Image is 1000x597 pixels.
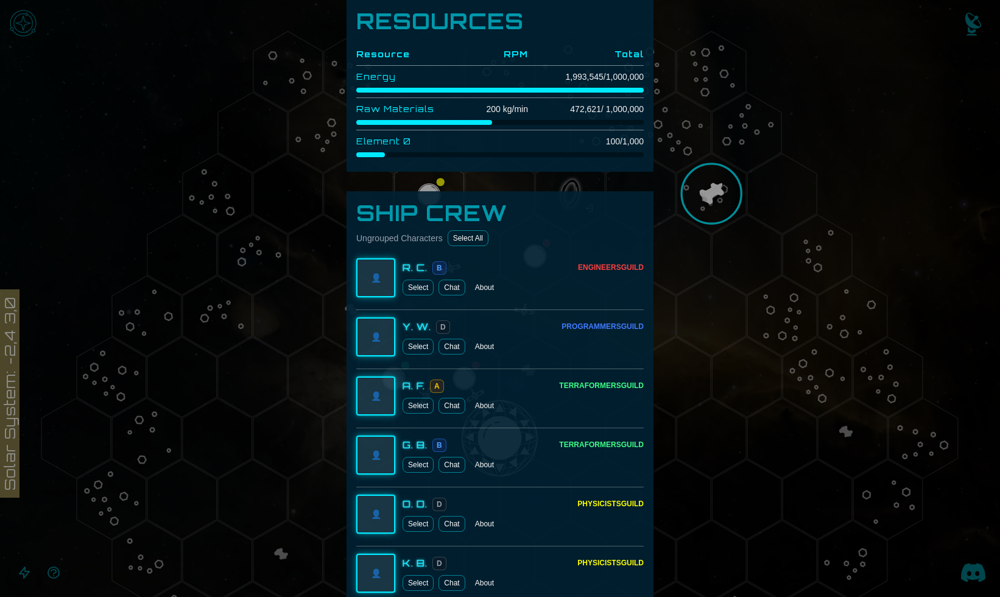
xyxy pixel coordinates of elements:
button: Select All [448,230,488,246]
a: Chat [438,339,465,355]
div: Physicists Guild [577,499,644,509]
button: About [470,457,499,473]
th: Resource [356,43,462,66]
button: Select [403,516,434,532]
button: About [470,280,499,295]
div: O. D. [403,496,428,511]
td: 1,993,545 / 1,000,000 [528,66,644,88]
span: 👤 [371,449,381,461]
button: Select [403,398,434,414]
button: Select [403,280,434,295]
td: 100 / 1,000 [528,130,644,153]
div: Y. W. [403,319,431,334]
h1: Resources [356,9,644,34]
span: 👤 [371,272,381,284]
th: Total [528,43,644,66]
a: Chat [438,398,465,414]
a: Chat [438,575,465,591]
span: 👤 [371,508,381,520]
button: Select [403,339,434,355]
div: A. F. [403,378,425,393]
button: About [470,339,499,355]
span: 👤 [371,390,381,402]
td: Energy [356,66,462,88]
span: D [432,557,446,570]
button: Select [403,575,434,591]
span: D [436,320,450,334]
div: Programmers Guild [562,322,644,331]
span: 👤 [371,331,381,343]
a: Chat [438,280,465,295]
div: Physicists Guild [577,558,644,568]
th: RPM [462,43,528,66]
td: 200 kg/min [462,98,528,121]
div: K. B. [403,556,428,570]
span: D [432,498,446,511]
h3: Ship Crew [356,201,644,225]
div: Engineers Guild [578,263,644,272]
button: Select [403,457,434,473]
span: B [432,439,446,452]
div: R. C. [403,260,428,275]
td: 472,621 / 1,000,000 [528,98,644,121]
div: Terraformers Guild [559,440,644,450]
span: A [430,380,444,393]
a: Chat [438,457,465,473]
button: About [470,398,499,414]
div: Terraformers Guild [559,381,644,390]
div: G. B. [403,437,428,452]
span: 👤 [371,567,381,579]
button: About [470,516,499,532]
td: Raw Materials [356,98,462,121]
a: Chat [438,516,465,532]
span: Ungrouped Characters [356,232,443,244]
td: Element 0 [356,130,462,153]
span: B [432,261,446,275]
button: About [470,575,499,591]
